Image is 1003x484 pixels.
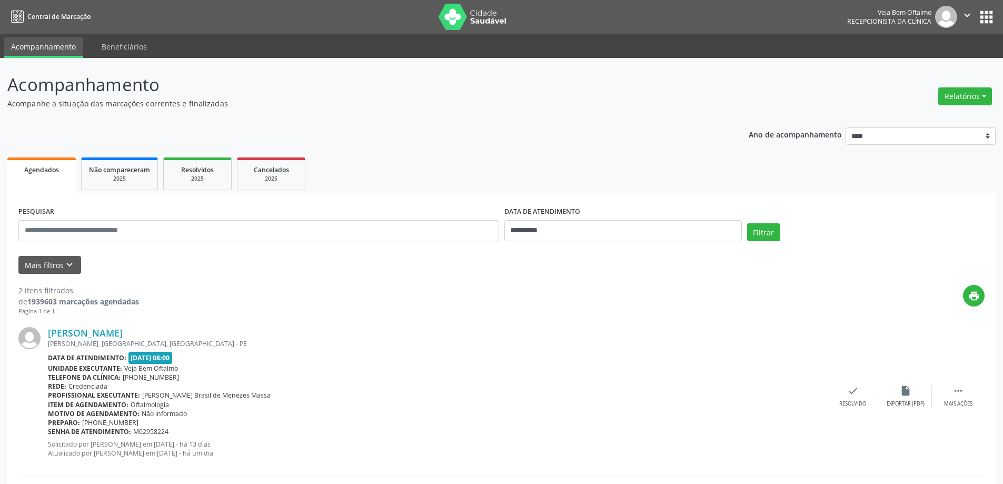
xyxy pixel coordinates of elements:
span: Não compareceram [89,165,150,174]
span: Cancelados [254,165,289,174]
b: Unidade executante: [48,364,122,373]
span: M02958224 [133,427,168,436]
b: Motivo de agendamento: [48,409,140,418]
div: Resolvido [839,400,866,408]
span: [PHONE_NUMBER] [82,418,138,427]
span: Oftalmologia [131,400,169,409]
div: Mais ações [944,400,972,408]
button:  [957,6,977,28]
span: Central de Marcação [27,12,91,21]
p: Acompanhamento [7,72,699,98]
i: keyboard_arrow_down [64,259,75,271]
div: 2025 [245,175,297,183]
div: 2025 [89,175,150,183]
span: [PHONE_NUMBER] [123,373,179,382]
p: Solicitado por [PERSON_NAME] em [DATE] - há 13 dias Atualizado por [PERSON_NAME] em [DATE] - há u... [48,440,827,458]
span: Credenciada [68,382,107,391]
b: Senha de atendimento: [48,427,131,436]
div: Veja Bem Oftalmo [847,8,931,17]
span: Recepcionista da clínica [847,17,931,26]
div: [PERSON_NAME], [GEOGRAPHIC_DATA], [GEOGRAPHIC_DATA] - PE [48,339,827,348]
a: Beneficiários [94,37,154,56]
button: Relatórios [938,87,992,105]
i: check [847,385,859,397]
b: Preparo: [48,418,80,427]
button: print [963,285,985,307]
i: print [968,290,980,302]
span: [DATE] 08:00 [128,352,173,364]
span: Veja Bem Oftalmo [124,364,178,373]
p: Ano de acompanhamento [749,127,842,141]
p: Acompanhe a situação das marcações correntes e finalizadas [7,98,699,109]
div: 2025 [171,175,224,183]
b: Rede: [48,382,66,391]
label: PESQUISAR [18,204,54,220]
img: img [935,6,957,28]
b: Profissional executante: [48,391,140,400]
b: Telefone da clínica: [48,373,121,382]
img: img [18,327,41,349]
div: Exportar (PDF) [887,400,925,408]
i:  [952,385,964,397]
b: Data de atendimento: [48,353,126,362]
div: de [18,296,139,307]
button: Filtrar [747,223,780,241]
div: Página 1 de 1 [18,307,139,316]
label: DATA DE ATENDIMENTO [504,204,580,220]
strong: 1939603 marcações agendadas [27,297,139,307]
span: Resolvidos [181,165,214,174]
button: apps [977,8,996,26]
a: Central de Marcação [7,8,91,25]
a: Acompanhamento [4,37,83,58]
span: [PERSON_NAME] Brasil de Menezes Massa [142,391,271,400]
span: Não informado [142,409,187,418]
b: Item de agendamento: [48,400,128,409]
div: 2 itens filtrados [18,285,139,296]
a: [PERSON_NAME] [48,327,123,339]
i:  [961,9,973,21]
i: insert_drive_file [900,385,911,397]
span: Agendados [24,165,59,174]
button: Mais filtroskeyboard_arrow_down [18,256,81,274]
